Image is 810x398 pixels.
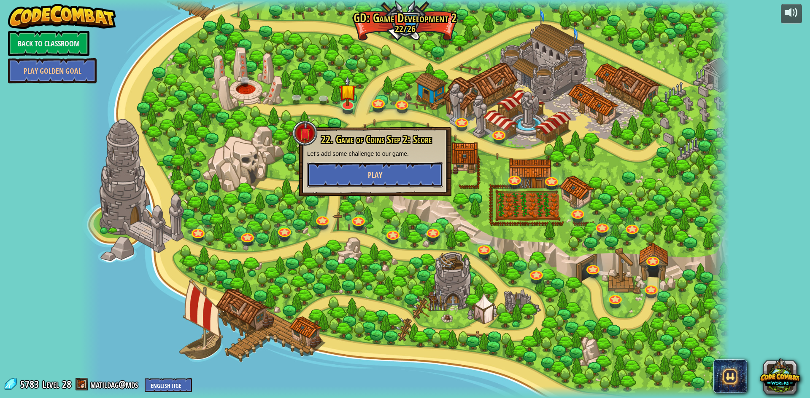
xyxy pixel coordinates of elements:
span: 28 [62,377,71,391]
p: Let's add some challenge to our game. [307,150,443,158]
span: 22. Game of Coins Step 2: Score [321,132,432,147]
a: Back to Classroom [8,31,89,56]
button: Adjust volume [781,4,802,24]
a: Play Golden Goal [8,58,97,83]
span: Level [42,377,59,391]
span: 5783 [20,377,41,391]
img: CodeCombat - Learn how to code by playing a game [8,4,116,29]
button: Play [307,162,443,187]
span: Play [368,170,382,180]
a: matildag@mds [90,377,140,391]
img: level-banner-started.png [339,76,356,106]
